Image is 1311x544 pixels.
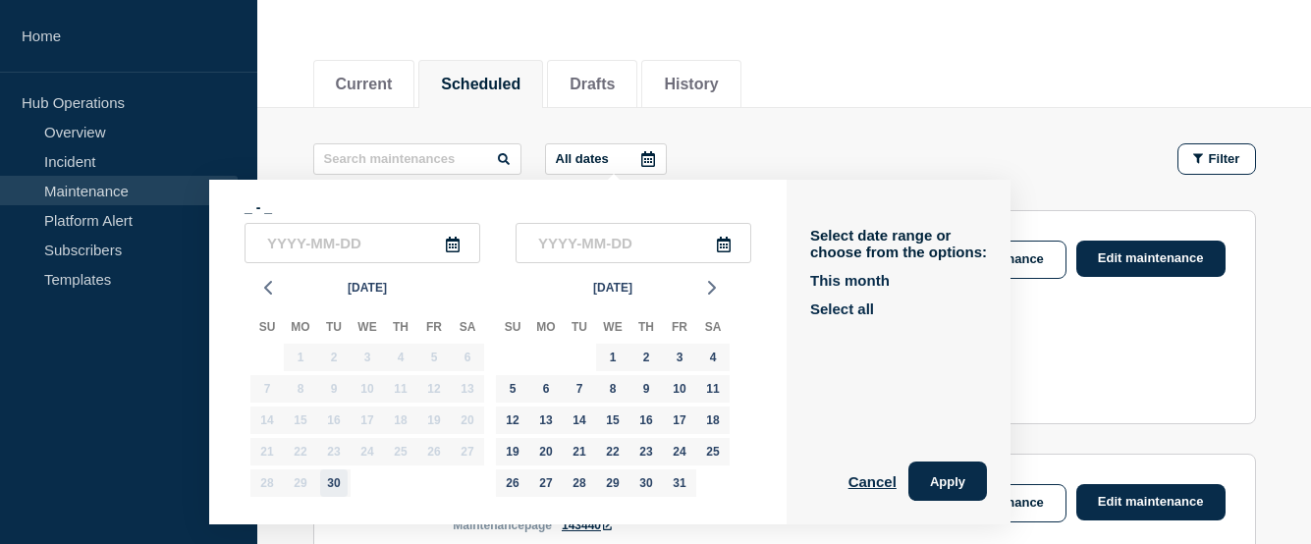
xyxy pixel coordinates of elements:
div: Thursday, Oct 2, 2025 [632,344,660,371]
button: All dates [545,143,667,175]
div: Monday, Oct 13, 2025 [532,407,560,434]
div: Tuesday, Oct 7, 2025 [566,375,593,403]
div: Friday, Oct 17, 2025 [666,407,693,434]
div: Wednesday, Oct 29, 2025 [599,469,627,497]
span: Filter [1209,151,1240,166]
div: Saturday, Sep 27, 2025 [454,438,481,465]
div: Sunday, Oct 26, 2025 [499,469,526,497]
div: Tu [317,316,351,342]
div: Wednesday, Sep 10, 2025 [354,375,381,403]
div: Thursday, Sep 18, 2025 [387,407,414,434]
div: Friday, Sep 5, 2025 [420,344,448,371]
button: History [664,76,718,93]
div: Saturday, Oct 25, 2025 [699,438,727,465]
div: Tuesday, Oct 14, 2025 [566,407,593,434]
div: Saturday, Oct 4, 2025 [699,344,727,371]
div: Fr [417,316,451,342]
p: page [453,518,552,532]
div: Saturday, Sep 13, 2025 [454,375,481,403]
a: Edit maintenance [1076,241,1226,277]
div: Friday, Sep 12, 2025 [420,375,448,403]
div: Th [384,316,417,342]
div: Th [629,316,663,342]
div: Wednesday, Sep 24, 2025 [354,438,381,465]
div: Wednesday, Oct 8, 2025 [599,375,627,403]
button: Apply [908,462,987,501]
div: Sunday, Oct 12, 2025 [499,407,526,434]
div: Monday, Sep 22, 2025 [287,438,314,465]
div: Tuesday, Sep 23, 2025 [320,438,348,465]
div: Wednesday, Oct 1, 2025 [599,344,627,371]
div: Thursday, Oct 23, 2025 [632,438,660,465]
div: Tuesday, Sep 2, 2025 [320,344,348,371]
div: Wednesday, Oct 22, 2025 [599,438,627,465]
div: Wednesday, Sep 3, 2025 [354,344,381,371]
a: 143440 [562,518,613,532]
button: Filter [1177,143,1256,175]
div: Monday, Sep 29, 2025 [287,469,314,497]
div: Saturday, Sep 20, 2025 [454,407,481,434]
div: Tuesday, Sep 9, 2025 [320,375,348,403]
button: Cancel [848,462,897,501]
div: Monday, Oct 20, 2025 [532,438,560,465]
button: Scheduled [441,76,520,93]
div: Sunday, Oct 5, 2025 [499,375,526,403]
button: [DATE] [585,273,640,302]
p: _ - _ [245,199,751,215]
div: We [351,316,384,342]
div: Tuesday, Oct 28, 2025 [566,469,593,497]
div: Friday, Oct 24, 2025 [666,438,693,465]
div: Saturday, Oct 11, 2025 [699,375,727,403]
a: Edit maintenance [1076,484,1226,520]
div: Monday, Sep 15, 2025 [287,407,314,434]
div: Monday, Sep 1, 2025 [287,344,314,371]
div: We [596,316,629,342]
div: Friday, Oct 31, 2025 [666,469,693,497]
div: Saturday, Sep 6, 2025 [454,344,481,371]
div: Monday, Oct 6, 2025 [532,375,560,403]
div: Tuesday, Sep 30, 2025 [320,469,348,497]
button: This month [810,272,890,289]
div: Thursday, Sep 25, 2025 [387,438,414,465]
div: Monday, Sep 8, 2025 [287,375,314,403]
div: Sa [451,316,484,342]
button: [DATE] [340,273,395,302]
input: YYYY-MM-DD [516,223,751,263]
div: Sunday, Sep 28, 2025 [253,469,281,497]
div: Sunday, Sep 21, 2025 [253,438,281,465]
div: Thursday, Sep 4, 2025 [387,344,414,371]
div: Mo [284,316,317,342]
div: Friday, Oct 10, 2025 [666,375,693,403]
div: Wednesday, Oct 15, 2025 [599,407,627,434]
span: maintenance [453,518,524,532]
div: Thursday, Oct 9, 2025 [632,375,660,403]
div: Su [250,316,284,342]
div: Thursday, Oct 30, 2025 [632,469,660,497]
div: Wednesday, Sep 17, 2025 [354,407,381,434]
span: [DATE] [593,273,632,302]
div: Tu [563,316,596,342]
div: Monday, Oct 27, 2025 [532,469,560,497]
div: Su [496,316,529,342]
div: Sunday, Sep 14, 2025 [253,407,281,434]
div: Fr [663,316,696,342]
div: Sunday, Sep 7, 2025 [253,375,281,403]
div: Tuesday, Sep 16, 2025 [320,407,348,434]
button: Drafts [570,76,615,93]
div: Sa [696,316,730,342]
span: [DATE] [348,273,387,302]
div: Friday, Oct 3, 2025 [666,344,693,371]
div: Saturday, Oct 18, 2025 [699,407,727,434]
button: Current [336,76,393,93]
div: Friday, Sep 19, 2025 [420,407,448,434]
p: All dates [556,151,609,166]
p: Select date range or choose from the options: [810,227,987,260]
input: YYYY-MM-DD [245,223,480,263]
button: Select all [810,300,874,317]
div: Friday, Sep 26, 2025 [420,438,448,465]
input: Search maintenances [313,143,521,175]
div: Thursday, Oct 16, 2025 [632,407,660,434]
div: Thursday, Sep 11, 2025 [387,375,414,403]
div: Tuesday, Oct 21, 2025 [566,438,593,465]
div: Mo [529,316,563,342]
